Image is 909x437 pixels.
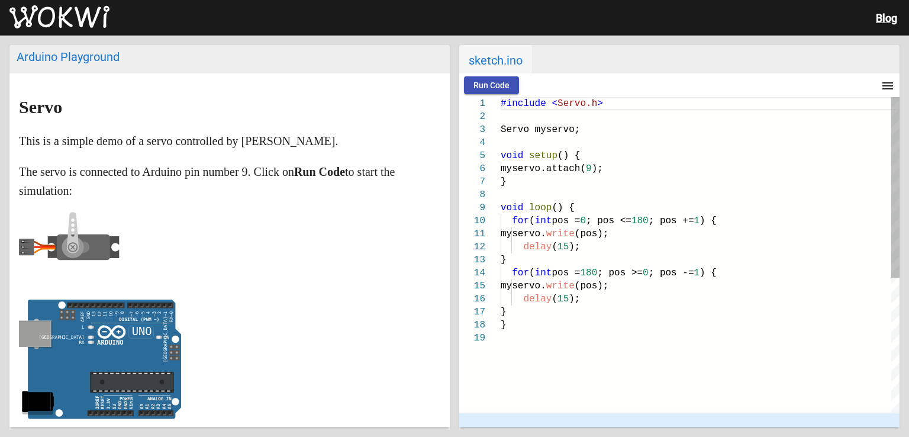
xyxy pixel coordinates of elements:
[501,307,507,317] span: }
[649,268,694,278] span: ; pos -=
[459,240,485,253] div: 12
[19,131,440,150] p: This is a simple demo of a servo controlled by [PERSON_NAME].
[597,98,603,109] span: >
[631,216,649,226] span: 180
[459,201,485,214] div: 9
[512,268,529,278] span: for
[529,150,557,161] span: setup
[459,214,485,227] div: 10
[459,136,485,149] div: 4
[459,123,485,136] div: 3
[459,45,532,73] span: sketch.ino
[597,268,643,278] span: ; pos >=
[459,227,485,240] div: 11
[552,203,574,213] span: () {
[459,175,485,188] div: 7
[876,12,897,24] a: Blog
[523,242,552,252] span: delay
[694,216,700,226] span: 1
[19,162,440,200] p: The servo is connected to Arduino pin number 9. Click on to start the simulation:
[586,216,631,226] span: ; pos <=
[459,188,485,201] div: 8
[459,293,485,306] div: 16
[881,79,895,93] mat-icon: menu
[552,268,580,278] span: pos =
[535,268,552,278] span: int
[459,110,485,123] div: 2
[523,294,552,304] span: delay
[552,242,557,252] span: (
[459,266,485,279] div: 14
[557,98,597,109] span: Servo.h
[501,150,523,161] span: void
[512,216,529,226] span: for
[643,268,649,278] span: 0
[552,98,557,109] span: <
[459,332,485,345] div: 19
[459,162,485,175] div: 6
[473,81,510,90] span: Run Code
[575,281,609,291] span: (pos);
[535,216,552,226] span: int
[552,294,557,304] span: (
[592,163,603,174] span: );
[529,268,535,278] span: (
[700,216,717,226] span: ) {
[501,229,546,239] span: myservo.
[459,319,485,332] div: 18
[459,279,485,293] div: 15
[569,294,580,304] span: );
[501,255,507,265] span: }
[529,203,552,213] span: loop
[459,253,485,266] div: 13
[586,163,592,174] span: 9
[501,320,507,330] span: }
[19,98,440,117] h1: Servo
[501,163,586,174] span: myservo.attach(
[501,281,546,291] span: myservo.
[580,268,597,278] span: 180
[294,165,345,178] strong: Run Code
[552,216,580,226] span: pos =
[501,98,546,109] span: #include
[569,242,580,252] span: );
[9,5,109,29] img: Wokwi
[580,216,586,226] span: 0
[459,306,485,319] div: 17
[17,50,443,64] div: Arduino Playground
[546,281,575,291] span: write
[529,216,535,226] span: (
[464,76,519,94] button: Run Code
[501,176,507,187] span: }
[694,268,700,278] span: 1
[501,124,580,135] span: Servo myservo;
[557,294,569,304] span: 15
[459,97,485,110] div: 1
[557,242,569,252] span: 15
[700,268,717,278] span: ) {
[649,216,694,226] span: ; pos +=
[557,150,580,161] span: () {
[575,229,609,239] span: (pos);
[459,149,485,162] div: 5
[546,229,575,239] span: write
[501,203,523,213] span: void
